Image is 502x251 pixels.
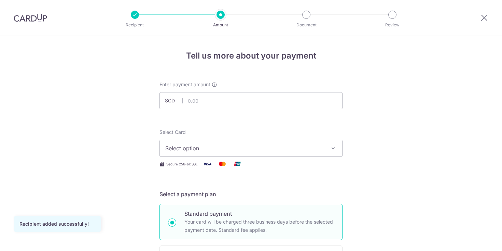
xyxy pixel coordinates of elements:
p: Standard payment [184,210,334,218]
div: Recipient added successfully! [19,221,95,227]
p: Recipient [110,22,160,28]
span: Enter payment amount [159,81,210,88]
p: Your card will be charged three business days before the selected payment date. Standard fee appl... [184,218,334,234]
button: Select option [159,140,343,157]
span: Secure 256-bit SSL [166,161,198,167]
span: SGD [165,97,183,104]
iframe: Opens a widget where you can find more information [458,230,495,248]
h5: Select a payment plan [159,190,343,198]
img: Union Pay [231,160,244,168]
p: Review [367,22,418,28]
p: Amount [195,22,246,28]
img: CardUp [14,14,47,22]
h4: Tell us more about your payment [159,50,343,62]
img: Visa [200,160,214,168]
p: Document [281,22,332,28]
span: Select option [165,144,324,152]
span: translation missing: en.payables.payment_networks.credit_card.summary.labels.select_card [159,129,186,135]
input: 0.00 [159,92,343,109]
img: Mastercard [215,160,229,168]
